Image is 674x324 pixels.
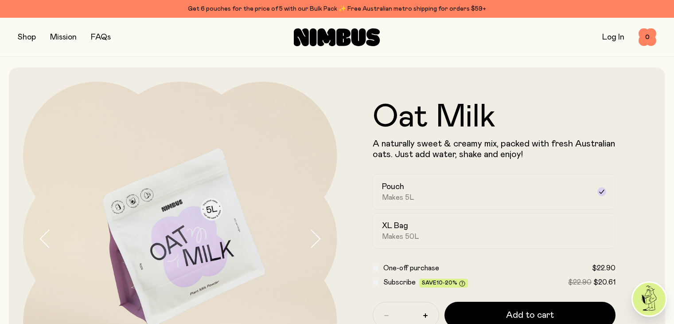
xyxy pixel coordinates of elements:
[592,265,616,272] span: $22.90
[382,193,414,202] span: Makes 5L
[383,279,416,286] span: Subscribe
[422,280,465,287] span: Save
[639,28,656,46] button: 0
[436,280,457,285] span: 10-20%
[382,182,404,192] h2: Pouch
[602,33,624,41] a: Log In
[373,138,616,160] p: A naturally sweet & creamy mix, packed with fresh Australian oats. Just add water, shake and enjoy!
[506,309,554,321] span: Add to cart
[382,232,419,241] span: Makes 50L
[383,265,439,272] span: One-off purchase
[50,33,77,41] a: Mission
[18,4,656,14] div: Get 6 pouches for the price of 5 with our Bulk Pack ✨ Free Australian metro shipping for orders $59+
[91,33,111,41] a: FAQs
[382,221,408,231] h2: XL Bag
[568,279,592,286] span: $22.90
[633,283,666,316] img: agent
[593,279,616,286] span: $20.61
[373,101,616,133] h1: Oat Milk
